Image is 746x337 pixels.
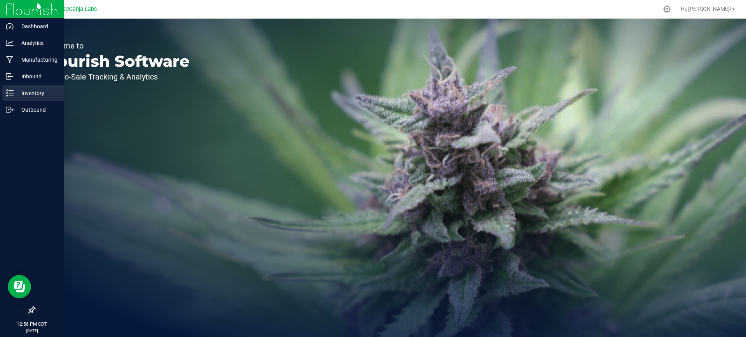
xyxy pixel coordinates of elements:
[6,56,14,64] inline-svg: Manufacturing
[14,105,60,114] p: Outbound
[8,275,31,298] iframe: Resource center
[3,321,60,328] p: 12:56 PM CDT
[3,328,60,334] p: [DATE]
[6,22,14,30] inline-svg: Dashboard
[6,73,14,80] inline-svg: Inbound
[14,72,60,81] p: Inbound
[42,73,190,81] p: Seed-to-Sale Tracking & Analytics
[681,6,731,12] span: Hi, [PERSON_NAME]!
[14,22,60,31] p: Dashboard
[42,54,190,69] p: Flourish Software
[6,39,14,47] inline-svg: Analytics
[42,42,190,50] p: Welcome to
[14,38,60,48] p: Analytics
[14,88,60,98] p: Inventory
[14,55,60,64] p: Manufacturing
[662,5,672,13] div: Manage settings
[62,6,97,12] span: SoGanja Labs
[6,89,14,97] inline-svg: Inventory
[6,106,14,114] inline-svg: Outbound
